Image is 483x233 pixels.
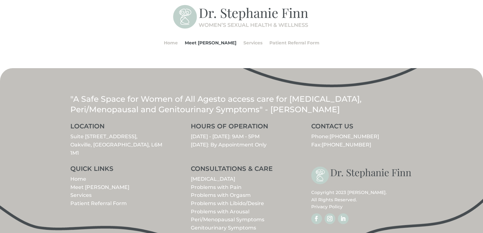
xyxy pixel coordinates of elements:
a: Problems with Libido/Desire [191,200,264,206]
a: Meet [PERSON_NAME] [70,184,129,190]
a: Follow on Facebook [311,213,322,224]
a: Patient Referral Form [70,200,127,206]
a: Home [164,31,178,55]
img: stephanie-finn-logo-dark [311,165,413,186]
h3: CONTACT US [311,123,413,133]
a: Follow on LinkedIn [338,213,349,224]
p: [DATE] - [DATE]: 9AM - 5PM [DATE]: By Appointment Only [191,133,292,149]
a: Problems with Pain [191,184,241,190]
p: Phone: Fax: [311,133,413,149]
span: to access care for [MEDICAL_DATA], Peri/Menopausal and Genitourinary Symptoms" - [PERSON_NAME] [70,94,362,114]
a: [MEDICAL_DATA] [191,176,235,182]
h3: LOCATION [70,123,172,133]
p: "A Safe Space for Women of All Ages [70,94,413,114]
a: Home [70,176,86,182]
h3: QUICK LINKS [70,165,172,175]
a: Problems with Arousal [191,209,249,215]
a: [PHONE_NUMBER] [330,133,379,139]
a: Follow on Instagram [325,213,335,224]
a: Problems with Orgasm [191,192,251,198]
p: Copyright 2023 [PERSON_NAME]. All Rights Reserved. [311,189,413,210]
a: Peri/Menopausal Symptoms [191,217,264,223]
a: Services [70,192,92,198]
a: Services [243,31,262,55]
h3: CONSULTATIONS & CARE [191,165,292,175]
h3: HOURS OF OPERATION [191,123,292,133]
a: Patient Referral Form [269,31,319,55]
a: Suite [STREET_ADDRESS],Oakville, [GEOGRAPHIC_DATA], L6M 1M1 [70,133,162,156]
a: Privacy Policy [311,204,343,210]
a: Meet [PERSON_NAME] [185,31,236,55]
span: [PHONE_NUMBER] [322,142,371,148]
a: Genitourinary Symptoms [191,225,256,231]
